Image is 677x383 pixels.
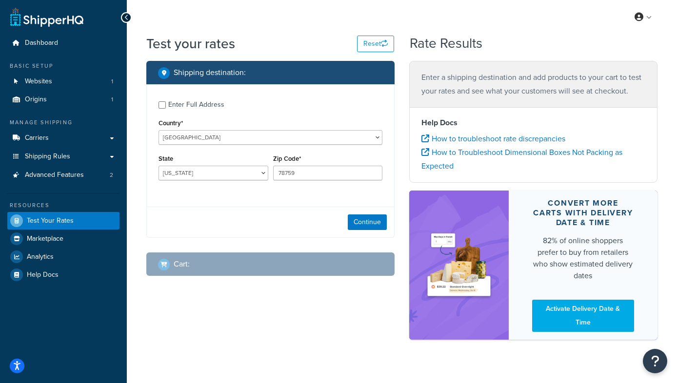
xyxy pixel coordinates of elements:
button: Reset [357,36,394,52]
span: Websites [25,77,52,86]
a: Dashboard [7,34,119,52]
a: How to troubleshoot rate discrepancies [421,133,565,144]
span: Advanced Features [25,171,84,179]
a: Advanced Features2 [7,166,119,184]
span: Marketplace [27,235,63,243]
a: Test Your Rates [7,212,119,230]
button: Continue [348,214,387,230]
li: Advanced Features [7,166,119,184]
h1: Test your rates [146,34,235,53]
input: Enter Full Address [159,101,166,109]
span: Analytics [27,253,54,261]
a: Carriers [7,129,119,147]
div: 82% of online shoppers prefer to buy from retailers who show estimated delivery dates [532,235,634,282]
label: Country* [159,119,183,127]
span: Dashboard [25,39,58,47]
a: Help Docs [7,266,119,284]
img: feature-image-ddt-36eae7f7280da8017bfb280eaccd9c446f90b1fe08728e4019434db127062ab4.png [424,215,494,315]
div: Resources [7,201,119,210]
span: Origins [25,96,47,104]
div: Basic Setup [7,62,119,70]
h2: Rate Results [410,36,482,51]
span: 1 [111,96,113,104]
div: Convert more carts with delivery date & time [532,198,634,228]
span: Help Docs [27,271,59,279]
div: Enter Full Address [168,98,224,112]
span: Test Your Rates [27,217,74,225]
h4: Help Docs [421,117,645,129]
a: Marketplace [7,230,119,248]
span: 2 [110,171,113,179]
span: Shipping Rules [25,153,70,161]
div: Manage Shipping [7,118,119,127]
li: Origins [7,91,119,109]
a: Websites1 [7,73,119,91]
span: 1 [111,77,113,86]
li: Websites [7,73,119,91]
h2: Shipping destination : [174,68,246,77]
label: Zip Code* [273,155,301,162]
a: Shipping Rules [7,148,119,166]
a: Activate Delivery Date & Time [532,300,634,332]
button: Open Resource Center [643,349,667,373]
label: State [159,155,173,162]
a: Origins1 [7,91,119,109]
a: Analytics [7,248,119,266]
span: Carriers [25,134,49,142]
p: Enter a shipping destination and add products to your cart to test your rates and see what your c... [421,71,645,98]
a: How to Troubleshoot Dimensional Boxes Not Packing as Expected [421,147,622,172]
h2: Cart : [174,260,190,268]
